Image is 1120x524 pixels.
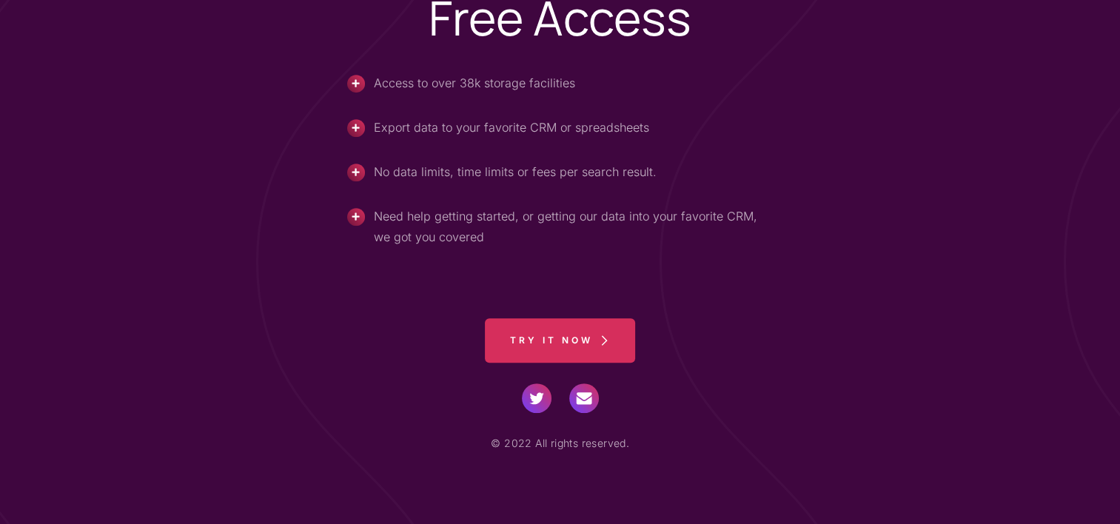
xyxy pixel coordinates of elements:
a: Try it now [485,318,635,363]
span: Try it now [510,318,593,363]
p: © 2022 All rights reserved. [193,434,928,453]
p: Access to over 38k storage facilities [374,73,774,93]
p: No data limits, time limits or fees per search result. [374,161,774,182]
p: Export data to your favorite CRM or spreadsheets [374,117,774,138]
p: Need help getting started, or getting our data into your favorite CRM, we got you covered [374,206,774,247]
